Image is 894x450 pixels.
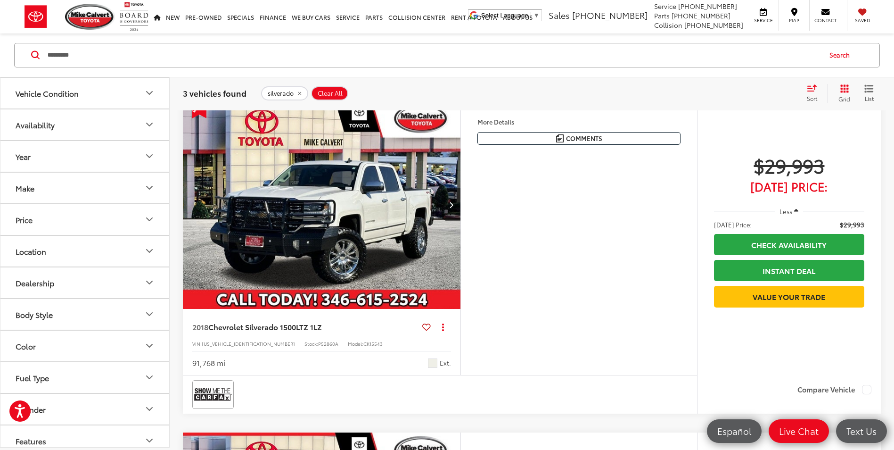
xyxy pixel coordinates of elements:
[820,43,863,67] button: Search
[0,78,170,108] button: Vehicle ConditionVehicle Condition
[442,188,460,221] button: Next image
[840,220,864,229] span: $29,993
[0,173,170,203] button: MakeMake
[47,44,820,67] input: Search by Make, Model, or Keyword
[797,385,871,394] label: Compare Vehicle
[0,331,170,361] button: ColorColor
[0,141,170,172] button: YearYear
[144,277,155,289] div: Dealership
[707,419,762,443] a: Español
[0,109,170,140] button: AvailabilityAvailability
[566,134,602,143] span: Comments
[183,87,246,99] span: 3 vehicles found
[672,11,730,20] span: [PHONE_NUMBER]
[318,340,338,347] span: P52860A
[556,134,564,142] img: Comments
[549,9,570,21] span: Sales
[0,236,170,267] button: LocationLocation
[714,260,864,281] a: Instant Deal
[0,267,170,298] button: DealershipDealership
[16,183,34,192] div: Make
[838,95,850,103] span: Grid
[442,323,444,331] span: dropdown dots
[774,425,823,437] span: Live Chat
[684,20,743,30] span: [PHONE_NUMBER]
[784,17,804,24] span: Map
[202,340,295,347] span: [US_VEHICLE_IDENTIFICATION_NUMBER]
[144,214,155,225] div: Price
[654,1,676,11] span: Service
[842,425,881,437] span: Text Us
[807,94,817,102] span: Sort
[192,322,418,332] a: 2018Chevrolet Silverado 1500LTZ 1LZ
[144,372,155,383] div: Fuel Type
[304,340,318,347] span: Stock:
[864,94,874,102] span: List
[0,299,170,330] button: Body StyleBody Style
[814,17,837,24] span: Contact
[182,100,461,309] div: 2018 Chevrolet Silverado 1500 LTZ 1LZ 0
[714,153,864,177] span: $29,993
[261,86,308,100] button: remove silverado
[852,17,873,24] span: Saved
[16,342,36,350] div: Color
[713,425,756,437] span: Español
[144,435,155,447] div: Features
[144,88,155,99] div: Vehicle Condition
[828,84,857,103] button: Grid View
[144,151,155,162] div: Year
[208,321,296,332] span: Chevrolet Silverado 1500
[0,394,170,425] button: CylinderCylinder
[182,100,461,310] img: 2018 Chevrolet Silverado 1500 LTZ 1LZ
[144,309,155,320] div: Body Style
[16,373,49,382] div: Fuel Type
[65,4,115,30] img: Mike Calvert Toyota
[144,404,155,415] div: Cylinder
[182,100,461,309] a: 2018 Chevrolet Silverado 1500 LTZ 1LZ2018 Chevrolet Silverado 1500 LTZ 1LZ2018 Chevrolet Silverad...
[318,90,343,97] span: Clear All
[779,207,792,216] span: Less
[678,1,737,11] span: [PHONE_NUMBER]
[144,183,155,194] div: Make
[654,20,682,30] span: Collision
[533,12,540,19] span: ▼
[0,362,170,393] button: Fuel TypeFuel Type
[477,132,681,145] button: Comments
[714,220,752,229] span: [DATE] Price:
[16,247,46,256] div: Location
[16,405,46,414] div: Cylinder
[16,215,33,224] div: Price
[654,11,670,20] span: Parts
[363,340,383,347] span: CK15543
[714,182,864,191] span: [DATE] Price:
[836,419,887,443] a: Text Us
[268,90,294,97] span: silverado
[16,436,46,445] div: Features
[775,203,804,220] button: Less
[435,318,451,335] button: Actions
[192,340,202,347] span: VIN:
[144,246,155,257] div: Location
[714,286,864,307] a: Value Your Trade
[296,321,322,332] span: LTZ 1LZ
[16,152,31,161] div: Year
[192,358,225,368] div: 91,768 mi
[714,234,864,255] a: Check Availability
[753,17,774,24] span: Service
[769,419,829,443] a: Live Chat
[144,341,155,352] div: Color
[192,321,208,332] span: 2018
[572,9,648,21] span: [PHONE_NUMBER]
[428,358,437,368] span: Iridescent Pearl Tricoat
[16,89,79,98] div: Vehicle Condition
[16,120,55,129] div: Availability
[348,340,363,347] span: Model:
[311,86,348,100] button: Clear All
[802,84,828,103] button: Select sort value
[440,358,451,367] span: Ext.
[477,118,681,125] h4: More Details
[144,119,155,131] div: Availability
[194,382,232,407] img: View CARFAX report
[857,84,881,103] button: List View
